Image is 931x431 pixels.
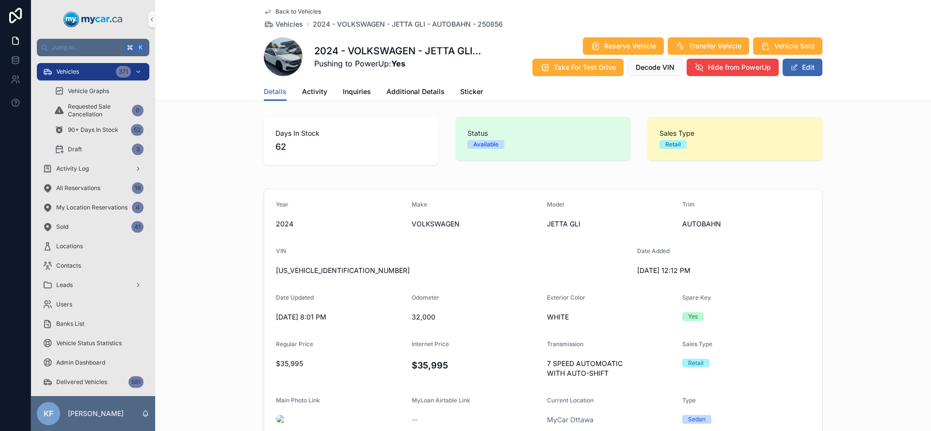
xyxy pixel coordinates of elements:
img: img_1897_720_vx8yra.jpg [276,415,404,423]
div: Available [473,140,498,149]
span: AUTOBAHN [682,219,810,229]
span: KF [44,408,53,419]
a: Back to Vehicles [264,8,321,16]
span: Spare Key [682,294,711,301]
span: Banks List [56,320,84,328]
div: 3 [132,144,144,155]
a: Requested Sale Cancellation0 [48,102,149,119]
a: Inquiries [343,83,371,102]
span: Vehicle Graphs [68,87,109,95]
div: scrollable content [31,56,155,396]
img: App logo [64,12,123,27]
a: Users [37,296,149,313]
a: Activity Log [37,160,149,177]
span: Date Updated [276,294,314,301]
p: [PERSON_NAME] [68,409,124,418]
span: [DATE] 8:01 PM [276,312,404,322]
a: Locations [37,238,149,255]
a: Sticker [460,83,483,102]
a: Vehicle Status Statistics [37,335,149,352]
span: Locations [56,242,83,250]
span: Contacts [56,262,81,270]
span: JETTA GLI [547,219,674,229]
a: MyCar Ottawa [547,415,594,425]
span: 32,000 [412,312,540,322]
span: VIN [276,247,286,255]
span: Vehicle Status Statistics [56,339,122,347]
span: Model [547,201,564,208]
div: Yes [688,312,698,321]
span: VOLKSWAGEN [412,219,540,229]
span: Regular Price [276,340,313,348]
div: 371 [116,66,131,78]
span: MyLoan Airtable Link [412,397,470,404]
span: WHITE [547,312,674,322]
button: Take For Test Drive [532,59,624,76]
span: Hide from PowerUp [708,63,771,72]
a: 90+ Days In Stock52 [48,121,149,139]
button: Edit [783,59,822,76]
a: Contacts [37,257,149,274]
span: Days In Stock [275,128,427,138]
div: 52 [131,124,144,136]
span: Reserve Vehicle [604,41,656,51]
span: All Reservations [56,184,100,192]
span: Take For Test Drive [554,63,616,72]
span: Sticker [460,87,483,96]
span: Transmission [547,340,583,348]
a: Banks List [37,315,149,333]
span: Vehicles [275,19,303,29]
span: Users [56,301,72,308]
span: Trim [682,201,695,208]
span: 2024 [276,219,404,229]
button: Jump to...K [37,39,149,56]
span: Date Added [637,247,670,255]
span: Leads [56,281,73,289]
span: Main Photo Link [276,397,320,404]
span: Exterior Color [547,294,585,301]
a: Activity [302,83,327,102]
h1: 2024 - VOLKSWAGEN - JETTA GLI - AUTOBAHN - 250856 [314,44,482,58]
span: [US_VEHICLE_IDENTIFICATION_NUMBER] [276,266,629,275]
div: 4 [132,202,144,213]
a: My Location Reservations4 [37,199,149,216]
span: Decode VIN [636,63,674,72]
span: Draft [68,145,82,153]
a: Draft3 [48,141,149,158]
span: Additional Details [386,87,445,96]
a: Admin Dashboard [37,354,149,371]
div: 581 [128,376,144,388]
span: Pushing to PowerUp: [314,58,482,69]
h4: $35,995 [412,359,540,372]
span: Back to Vehicles [275,8,321,16]
div: Retail [688,359,704,367]
a: Vehicles371 [37,63,149,80]
span: -- [412,415,417,425]
span: Vehicles [56,68,79,76]
span: Delivered Vehicles [56,378,107,386]
a: Delivered Vehicles581 [37,373,149,391]
a: Leads [37,276,149,294]
span: Activity Log [56,165,89,173]
span: Transfer Vehicle [689,41,741,51]
span: 62 [275,140,427,154]
span: Sales Type [659,128,811,138]
div: 18 [132,182,144,194]
span: Sold [56,223,68,231]
span: Current Location [547,397,594,404]
button: Decode VIN [627,59,683,76]
span: Make [412,201,427,208]
span: 90+ Days In Stock [68,126,118,134]
span: Requested Sale Cancellation [68,103,128,118]
span: Activity [302,87,327,96]
span: K [137,44,144,51]
span: Internet Price [412,340,449,348]
strong: Yes [391,59,405,68]
div: 41 [131,221,144,233]
a: Sold41 [37,218,149,236]
span: Status [467,128,619,138]
a: Details [264,83,287,101]
span: Type [682,397,696,404]
span: Sales Type [682,340,712,348]
button: Vehicle Sold [753,37,822,55]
